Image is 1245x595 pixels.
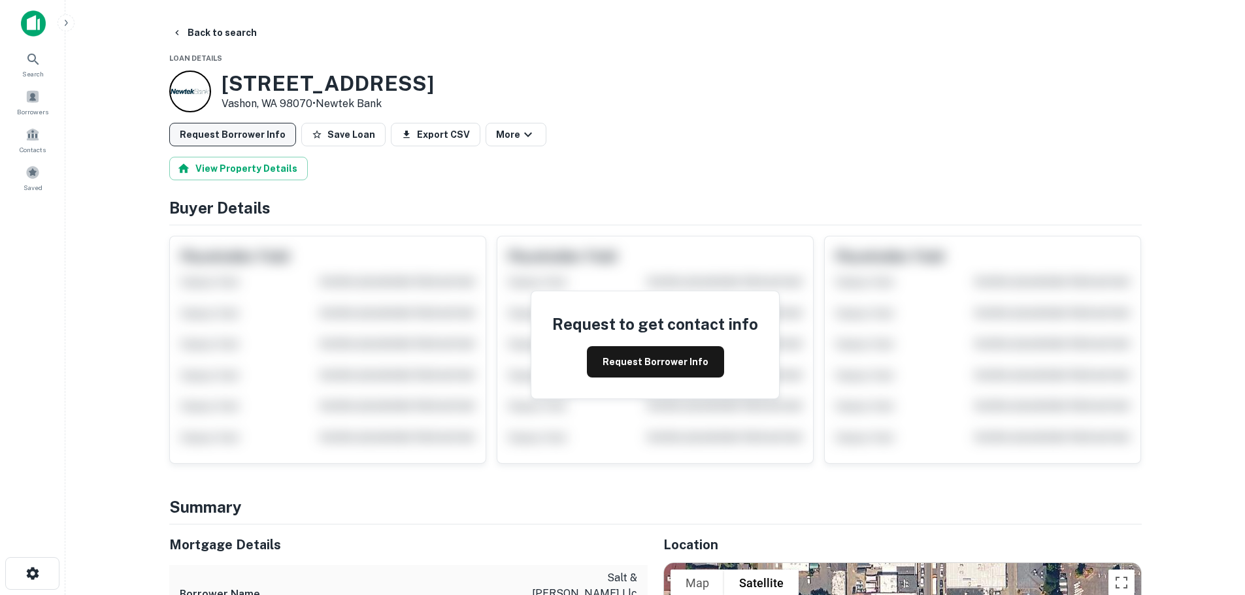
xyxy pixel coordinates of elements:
span: Saved [24,182,42,193]
h4: Buyer Details [169,196,1142,219]
button: Request Borrower Info [587,346,724,378]
span: Loan Details [169,54,222,62]
p: Vashon, WA 98070 • [222,96,434,112]
button: Save Loan [301,123,386,146]
img: capitalize-icon.png [21,10,46,37]
a: Newtek Bank [316,97,382,110]
h3: [STREET_ADDRESS] [222,71,434,96]
h4: Request to get contact info [552,312,758,336]
button: Export CSV [391,123,480,146]
h4: Summary [169,495,1142,519]
button: Back to search [167,21,262,44]
a: Saved [4,160,61,195]
a: Borrowers [4,84,61,120]
span: Borrowers [17,106,48,117]
span: Contacts [20,144,46,155]
h5: Location [663,535,1142,555]
button: Request Borrower Info [169,123,296,146]
span: Search [22,69,44,79]
button: More [486,123,546,146]
iframe: Chat Widget [1180,490,1245,553]
a: Search [4,46,61,82]
h5: Mortgage Details [169,535,648,555]
button: View Property Details [169,157,308,180]
a: Contacts [4,122,61,157]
